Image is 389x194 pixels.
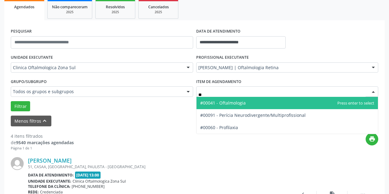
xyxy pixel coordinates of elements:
[73,179,126,184] span: Clinica Oftalmologica Zona Sul
[28,172,74,178] b: Data de atendimento:
[198,65,366,71] span: [PERSON_NAME] | Oftalmologia Retina
[28,157,72,164] a: [PERSON_NAME]
[72,184,105,189] span: [PHONE_NUMBER]
[13,89,181,95] span: Todos os grupos e subgrupos
[148,4,169,10] span: Cancelados
[196,53,249,62] label: PROFISSIONAL EXECUTANTE
[11,116,51,126] button: Menos filtroskeyboard_arrow_up
[106,4,125,10] span: Resolvidos
[14,4,34,10] span: Agendados
[52,10,88,14] div: 2025
[75,172,101,179] span: [DATE] 13:00
[196,77,241,86] label: Item de agendamento
[13,65,181,71] span: Clinica Oftalmologica Zona Sul
[11,139,74,146] div: de
[143,10,174,14] div: 2025
[41,117,48,124] i: keyboard_arrow_up
[16,140,74,145] strong: 9540 marcações agendadas
[28,184,70,189] b: Telefone da clínica:
[200,125,238,130] span: #00060 - Profilaxia
[11,101,30,112] button: Filtrar
[369,136,375,142] i: print
[100,10,131,14] div: 2025
[11,157,24,170] img: img
[200,100,246,106] span: #00041 - Oftalmologia
[28,179,71,184] b: Unidade executante:
[28,164,286,169] div: 51, CASAA, [GEOGRAPHIC_DATA], PAULISTA - [GEOGRAPHIC_DATA]
[11,133,74,139] div: 4 itens filtrados
[200,112,306,118] span: #00091 - Perícia Neurodivergente/Multiprofissional
[11,77,47,86] label: Grupo/Subgrupo
[11,27,32,36] label: PESQUISAR
[52,4,88,10] span: Não compareceram
[11,146,74,151] div: Página 1 de 1
[196,27,240,36] label: DATA DE ATENDIMENTO
[366,133,378,145] button: print
[11,53,53,62] label: UNIDADE EXECUTANTE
